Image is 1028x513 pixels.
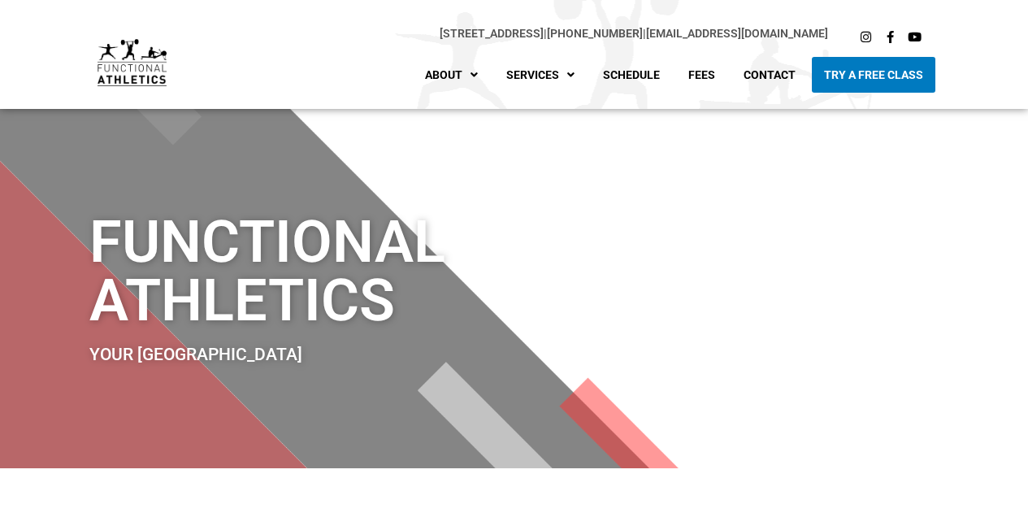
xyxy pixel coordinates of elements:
[494,57,587,93] a: Services
[646,27,828,40] a: [EMAIL_ADDRESS][DOMAIN_NAME]
[812,57,935,93] a: Try A Free Class
[440,27,544,40] a: [STREET_ADDRESS]
[89,346,592,363] h2: Your [GEOGRAPHIC_DATA]
[440,27,547,40] span: |
[731,57,808,93] a: Contact
[676,57,727,93] a: Fees
[413,57,490,93] a: About
[98,39,167,86] img: default-logo
[547,27,643,40] a: [PHONE_NUMBER]
[89,213,592,330] h1: Functional Athletics
[199,24,828,43] p: |
[591,57,672,93] a: Schedule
